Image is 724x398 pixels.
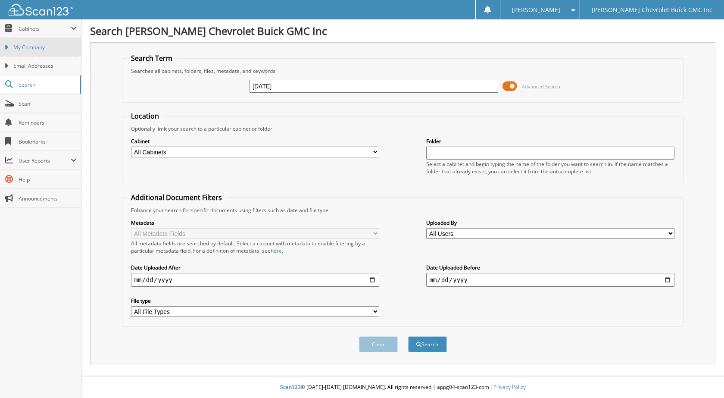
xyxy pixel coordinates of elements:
input: end [426,273,675,287]
span: Announcements [19,195,77,202]
label: File type [131,297,380,304]
span: [PERSON_NAME] Chevrolet Buick GMC Inc [592,7,712,13]
span: Reminders [19,119,77,126]
span: User Reports [19,157,71,164]
span: Bookmarks [19,138,77,145]
span: [PERSON_NAME] [512,7,560,13]
legend: Search Term [127,53,177,63]
div: © [DATE]-[DATE] [DOMAIN_NAME]. All rights reserved | appg04-scan123-com | [81,377,724,398]
h1: Search [PERSON_NAME] Chevrolet Buick GMC Inc [90,24,715,38]
label: Uploaded By [426,219,675,226]
span: Advanced Search [522,83,560,90]
img: scan123-logo-white.svg [9,4,73,16]
label: Date Uploaded After [131,264,380,271]
input: start [131,273,380,287]
div: Optionally limit your search to a particular cabinet or folder [127,125,679,132]
label: Folder [426,138,675,145]
button: Clear [359,336,398,352]
span: My Company [13,44,77,51]
label: Cabinet [131,138,380,145]
button: Search [408,336,447,352]
span: Help [19,176,77,183]
legend: Additional Document Filters [127,193,226,202]
iframe: Chat Widget [681,357,724,398]
div: Enhance your search for specific documents using filters such as date and file type. [127,207,679,214]
legend: Location [127,111,163,121]
span: Email Addresses [13,62,77,70]
span: Scan123 [280,383,301,391]
label: Metadata [131,219,380,226]
span: Scan [19,100,77,107]
div: Searches all cabinets, folders, files, metadata, and keywords [127,67,679,75]
div: All metadata fields are searched by default. Select a cabinet with metadata to enable filtering b... [131,240,380,254]
div: Select a cabinet and begin typing the name of the folder you want to search in. If the name match... [426,160,675,175]
a: Privacy Policy [493,383,526,391]
label: Date Uploaded Before [426,264,675,271]
a: here [271,247,282,254]
span: Search [19,81,75,88]
span: Cabinets [19,25,71,32]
